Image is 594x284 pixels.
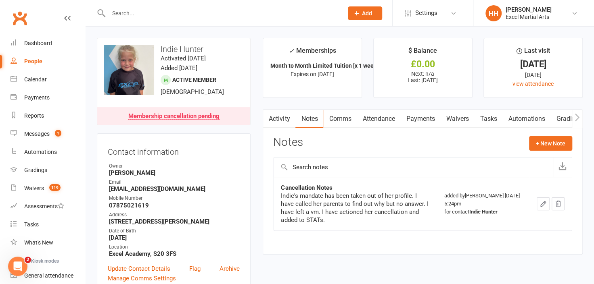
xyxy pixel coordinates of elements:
strong: 07875021619 [109,202,240,209]
strong: [EMAIL_ADDRESS][DOMAIN_NAME] [109,185,240,193]
div: Dashboard [24,40,52,46]
a: view attendance [512,81,554,87]
a: Manage Comms Settings [108,274,176,283]
div: added by [PERSON_NAME] [DATE] 5:24pm [444,192,522,216]
div: $ Balance [408,46,437,60]
div: Address [109,211,240,219]
div: Messages [24,131,50,137]
button: + New Note [529,136,572,151]
div: Owner [109,162,240,170]
i: ✓ [289,47,294,55]
a: Tasks [474,110,502,128]
a: Calendar [10,70,85,89]
a: Gradings [10,161,85,179]
div: Location [109,243,240,251]
a: What's New [10,234,85,252]
a: Payments [10,89,85,107]
div: Mobile Number [109,195,240,202]
a: Waivers [440,110,474,128]
div: Date of Birth [109,227,240,235]
a: Tasks [10,216,85,234]
div: Reports [24,112,44,119]
a: Reports [10,107,85,125]
div: HH [485,5,502,21]
div: Tasks [24,221,39,228]
strong: Cancellation Notes [281,184,332,191]
div: Memberships [289,46,336,60]
time: Added [DATE] [161,64,197,72]
h3: Contact information [108,144,240,156]
span: [DEMOGRAPHIC_DATA] [161,88,224,95]
a: Payments [400,110,440,128]
div: [PERSON_NAME] [506,6,552,13]
span: Expires on [DATE] [291,71,334,77]
h3: Indie Hunter [104,45,244,54]
div: Assessments [24,203,64,209]
div: What's New [24,239,53,246]
p: Next: n/a Last: [DATE] [381,70,465,83]
div: Waivers [24,185,44,191]
div: Payments [24,94,50,101]
a: Activity [263,110,295,128]
a: Dashboard [10,34,85,52]
div: Email [109,178,240,186]
strong: Excel Academy, S20 3FS [109,250,240,257]
div: Automations [24,149,57,155]
a: Attendance [357,110,400,128]
div: Gradings [24,167,47,173]
iframe: Intercom live chat [8,257,27,276]
a: Archive [220,264,240,274]
a: Update Contact Details [108,264,170,274]
a: Notes [295,110,323,128]
a: Flag [189,264,201,274]
div: Membership cancellation pending [128,113,220,120]
span: 119 [49,184,61,191]
span: Add [362,10,372,17]
time: Activated [DATE] [161,55,206,62]
h3: Notes [273,136,303,151]
span: 2 [25,257,31,263]
div: [DATE] [491,60,575,68]
a: Assessments [10,197,85,216]
input: Search... [106,8,337,19]
img: image1756316027.png [104,45,154,95]
div: Last visit [517,46,550,60]
a: People [10,52,85,70]
a: Waivers 119 [10,179,85,197]
span: 1 [55,130,61,137]
div: People [24,58,42,64]
a: Automations [10,143,85,161]
div: [DATE] [491,70,575,79]
a: Automations [502,110,550,128]
button: Add [348,6,382,20]
strong: Month to Month Limited Tuition [x 1 weekly... [270,62,385,69]
strong: [PERSON_NAME] [109,169,240,176]
strong: [DATE] [109,234,240,241]
a: Comms [323,110,357,128]
div: Excel Martial Arts [506,13,552,21]
span: Settings [415,4,437,22]
div: Calendar [24,76,47,83]
div: £0.00 [381,60,465,68]
a: Messages 1 [10,125,85,143]
div: Indie's mandate has been taken out of her profile. I have called her parents to find out why but ... [281,192,429,224]
a: Clubworx [10,8,30,28]
strong: [STREET_ADDRESS][PERSON_NAME] [109,218,240,225]
div: General attendance [24,272,73,279]
span: Active member [172,77,216,83]
strong: Indie Hunter [469,209,498,215]
input: Search notes [274,158,553,177]
div: for contact [444,208,522,216]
